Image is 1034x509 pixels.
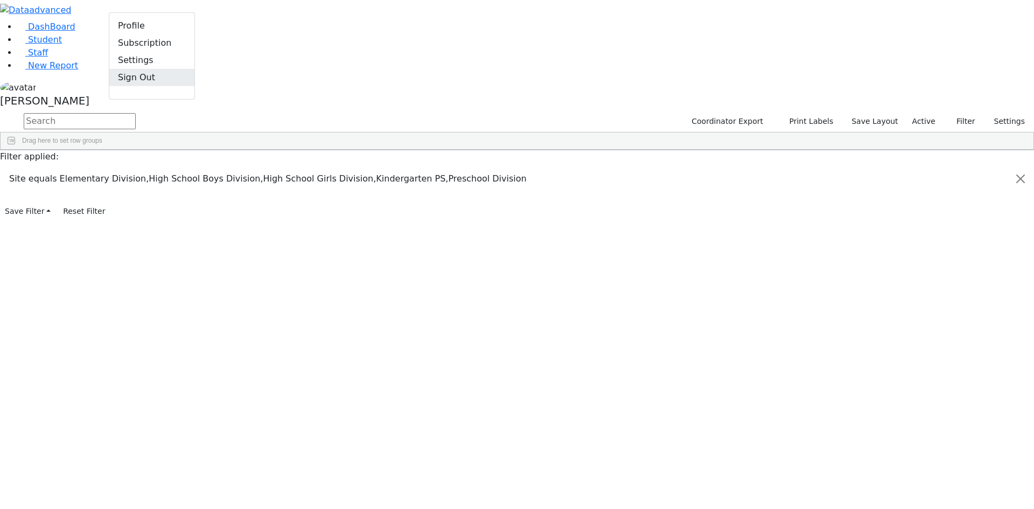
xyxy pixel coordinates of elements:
button: Reset Filter [58,203,110,220]
label: Active [907,113,940,130]
a: Profile [109,17,194,34]
button: Coordinator Export [684,113,768,130]
button: Save Layout [847,113,903,130]
span: Drag here to set row groups [22,137,102,144]
a: Settings [109,51,194,68]
a: Staff [17,47,48,58]
a: New Report [17,60,78,71]
a: Student [17,34,62,45]
span: DashBoard [28,22,75,32]
button: Close [1008,164,1033,194]
button: Filter [942,113,980,130]
button: Print Labels [777,113,838,130]
a: Subscription [109,34,194,51]
input: Search [24,113,136,129]
a: DashBoard [17,22,75,32]
span: Staff [28,47,48,58]
button: Settings [980,113,1030,130]
span: New Report [28,60,78,71]
a: Sign Out [109,68,194,86]
span: Student [28,34,62,45]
